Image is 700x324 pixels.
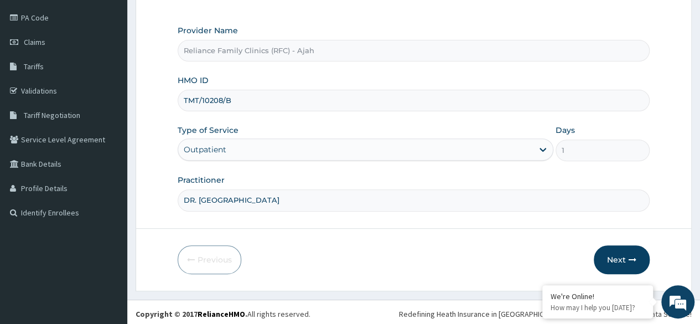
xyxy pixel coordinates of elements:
input: Enter HMO ID [178,90,650,111]
input: Enter Name [178,189,650,211]
span: Tariff Negotiation [24,110,80,120]
strong: Copyright © 2017 . [136,309,247,319]
button: Previous [178,245,241,274]
label: Provider Name [178,25,238,36]
label: HMO ID [178,75,209,86]
label: Days [556,125,575,136]
span: Tariffs [24,61,44,71]
div: Outpatient [184,144,226,155]
button: Next [594,245,650,274]
span: Claims [24,37,45,47]
div: Redefining Heath Insurance in [GEOGRAPHIC_DATA] using Telemedicine and Data Science! [399,308,692,320]
div: We're Online! [551,291,645,301]
a: RelianceHMO [198,309,245,319]
label: Type of Service [178,125,238,136]
label: Practitioner [178,174,225,186]
p: How may I help you today? [551,303,645,312]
